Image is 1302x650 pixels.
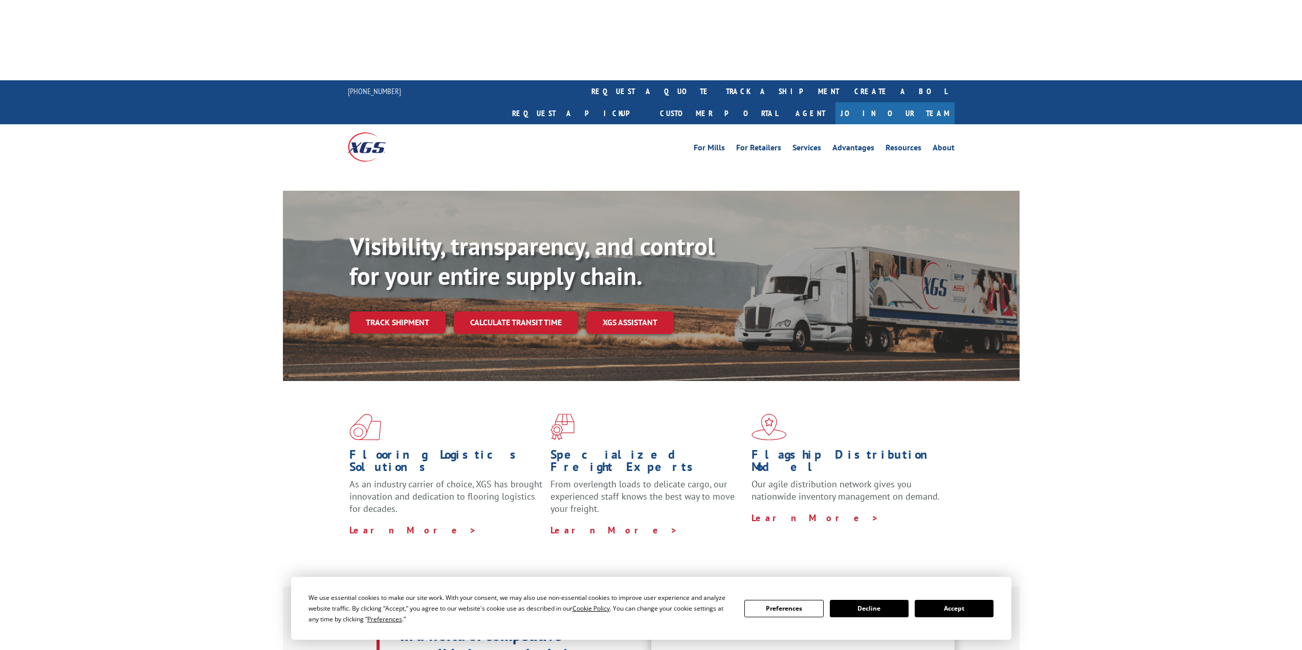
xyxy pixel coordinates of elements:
a: Customer Portal [652,102,785,124]
a: Join Our Team [835,102,955,124]
span: Preferences [367,615,402,623]
div: We use essential cookies to make our site work. With your consent, we may also use non-essential ... [308,592,732,624]
button: Decline [830,600,909,617]
a: For Mills [694,144,725,155]
a: Learn More > [550,524,678,536]
a: Agent [785,102,835,124]
a: [PHONE_NUMBER] [348,86,401,96]
a: Request a pickup [504,102,652,124]
button: Preferences [744,600,823,617]
a: Services [792,144,821,155]
span: As an industry carrier of choice, XGS has brought innovation and dedication to flooring logistics... [349,478,542,514]
a: Create a BOL [847,80,955,102]
h1: Flagship Distribution Model [752,449,945,478]
a: track a shipment [718,80,847,102]
a: Track shipment [349,311,446,333]
a: Learn More > [752,512,879,524]
div: Cookie Consent Prompt [291,577,1011,640]
a: Advantages [832,144,874,155]
a: request a quote [584,80,718,102]
a: For Retailers [736,144,781,155]
img: xgs-icon-flagship-distribution-model-red [752,414,787,440]
b: Visibility, transparency, and control for your entire supply chain. [349,230,715,292]
a: Resources [886,144,921,155]
a: About [933,144,955,155]
span: Our agile distribution network gives you nationwide inventory management on demand. [752,478,940,502]
span: Cookie Policy [572,604,610,613]
img: xgs-icon-focused-on-flooring-red [550,414,575,440]
a: Learn More > [349,524,477,536]
img: xgs-icon-total-supply-chain-intelligence-red [349,414,381,440]
a: Calculate transit time [454,311,578,333]
h1: Specialized Freight Experts [550,449,744,478]
h1: Flooring Logistics Solutions [349,449,543,478]
a: XGS ASSISTANT [586,311,674,333]
button: Accept [915,600,994,617]
p: From overlength loads to delicate cargo, our experienced staff knows the best way to move your fr... [550,478,744,524]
